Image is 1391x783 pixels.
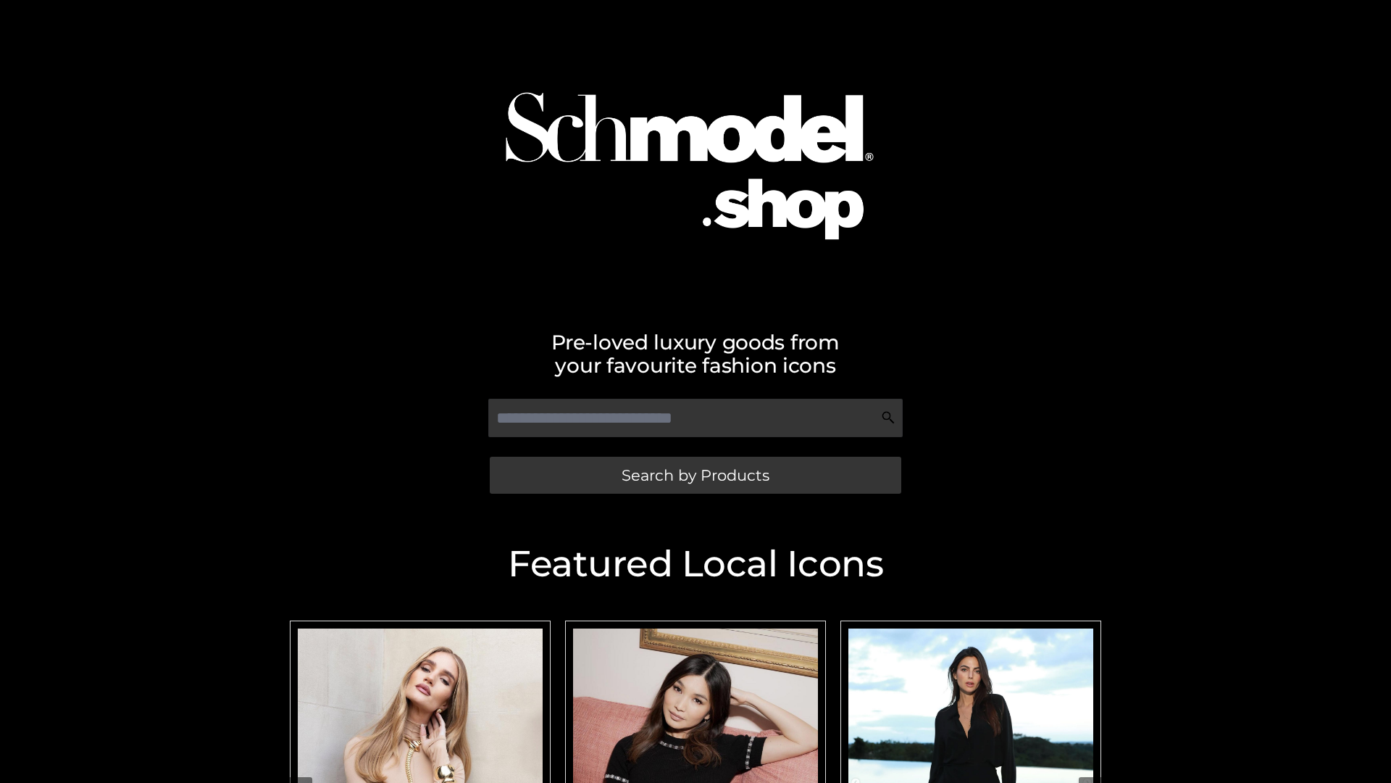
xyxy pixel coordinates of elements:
span: Search by Products [622,468,769,483]
img: Search Icon [881,410,895,425]
h2: Featured Local Icons​ [283,546,1108,582]
h2: Pre-loved luxury goods from your favourite fashion icons [283,331,1108,377]
a: Search by Products [490,457,901,494]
